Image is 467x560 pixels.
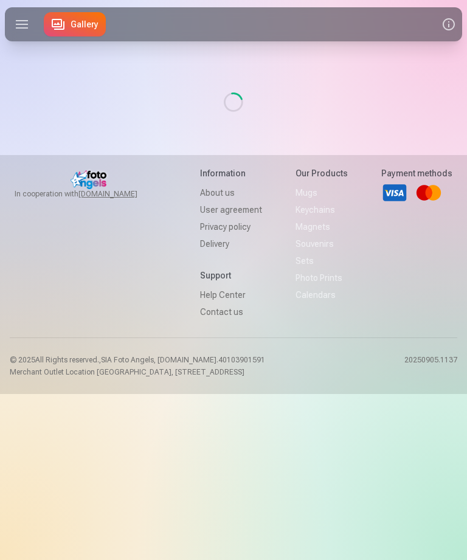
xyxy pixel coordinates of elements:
[296,201,348,218] a: Keychains
[296,252,348,269] a: Sets
[200,218,262,235] a: Privacy policy
[10,355,265,365] p: © 2025 All Rights reserved. ,
[381,167,452,179] h5: Payment methods
[296,167,348,179] h5: Our products
[200,235,262,252] a: Delivery
[44,12,106,36] a: Gallery
[404,355,457,377] p: 20250905.1137
[200,269,262,282] h5: Support
[415,179,442,206] a: Mastercard
[10,367,265,377] p: Merchant Outlet Location [GEOGRAPHIC_DATA], [STREET_ADDRESS]
[296,286,348,303] a: Calendars
[296,269,348,286] a: Photo prints
[200,303,262,320] a: Contact us
[200,184,262,201] a: About us
[218,356,265,364] a: 40103901591
[435,7,462,41] button: Info
[296,235,348,252] a: Souvenirs
[15,189,167,199] span: In cooperation with
[101,356,265,364] span: SIA Foto Angels, [DOMAIN_NAME].
[381,179,408,206] a: Visa
[200,201,262,218] a: User agreement
[200,167,262,179] h5: Information
[296,218,348,235] a: Magnets
[78,189,167,199] a: [DOMAIN_NAME]
[296,184,348,201] a: Mugs
[200,286,262,303] a: Help Center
